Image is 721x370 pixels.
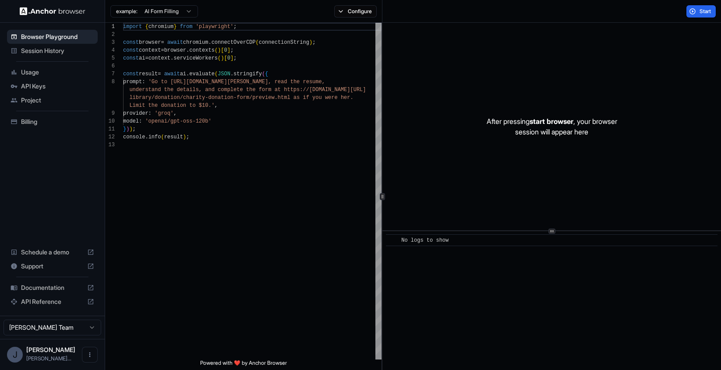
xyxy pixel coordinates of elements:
[233,24,237,30] span: ;
[7,281,98,295] div: Documentation
[312,39,315,46] span: ;
[189,47,215,53] span: contexts
[224,55,227,61] span: [
[7,295,98,309] div: API Reference
[170,55,173,61] span: .
[164,71,180,77] span: await
[218,47,221,53] span: )
[126,126,129,132] span: )
[20,7,85,15] img: Anchor Logo
[487,116,617,137] p: After pressing , your browser session will appear here
[105,54,115,62] div: 5
[7,245,98,259] div: Schedule a demo
[123,39,139,46] span: const
[212,39,256,46] span: connectOverCDP
[21,262,84,271] span: Support
[173,55,218,61] span: serviceWorkers
[230,47,233,53] span: ;
[180,24,193,30] span: from
[401,237,449,243] span: No logs to show
[7,259,98,273] div: Support
[158,71,161,77] span: =
[133,126,136,132] span: ;
[686,5,716,18] button: Start
[7,115,98,129] div: Billing
[105,117,115,125] div: 10
[167,39,183,46] span: await
[123,126,126,132] span: }
[123,79,142,85] span: prompt
[148,79,281,85] span: 'Go to [URL][DOMAIN_NAME][PERSON_NAME], re
[215,47,218,53] span: (
[26,355,71,362] span: joe@joemahoney.io
[142,79,145,85] span: :
[105,39,115,46] div: 3
[21,117,94,126] span: Billing
[200,359,287,370] span: Powered with ❤️ by Anchor Browser
[215,102,218,109] span: ,
[105,78,115,86] div: 8
[265,71,268,77] span: {
[105,23,115,31] div: 1
[21,32,94,41] span: Browser Playground
[105,141,115,149] div: 13
[221,55,224,61] span: )
[309,39,312,46] span: )
[145,118,211,124] span: 'openai/gpt-oss-120b'
[7,65,98,79] div: Usage
[221,47,224,53] span: [
[82,347,98,363] button: Open menu
[148,55,170,61] span: context
[129,87,287,93] span: understand the details, and complete the form at h
[215,71,218,77] span: (
[21,68,94,77] span: Usage
[148,134,161,140] span: info
[227,47,230,53] span: ]
[233,71,262,77] span: stringify
[218,71,230,77] span: JSON
[105,62,115,70] div: 6
[155,110,173,116] span: 'groq'
[139,47,161,53] span: context
[105,31,115,39] div: 2
[129,126,132,132] span: )
[186,134,189,140] span: ;
[287,95,353,101] span: l as if you were her.
[21,248,84,257] span: Schedule a demo
[21,96,94,105] span: Project
[7,30,98,44] div: Browser Playground
[123,55,139,61] span: const
[26,346,75,353] span: Joe Mahoney
[105,109,115,117] div: 9
[145,55,148,61] span: =
[530,117,573,126] span: start browser
[123,47,139,53] span: const
[230,71,233,77] span: .
[230,55,233,61] span: ]
[123,71,139,77] span: const
[7,44,98,58] div: Session History
[105,70,115,78] div: 7
[189,71,215,77] span: evaluate
[186,71,189,77] span: .
[7,93,98,107] div: Project
[227,55,230,61] span: 0
[186,47,189,53] span: .
[148,110,152,116] span: :
[105,133,115,141] div: 12
[7,347,23,363] div: J
[259,39,309,46] span: connectionString
[21,82,94,91] span: API Keys
[208,39,211,46] span: .
[161,47,164,53] span: =
[7,79,98,93] div: API Keys
[105,46,115,54] div: 4
[123,110,148,116] span: provider
[139,55,145,61] span: ai
[164,134,183,140] span: result
[148,24,174,30] span: chromium
[700,8,712,15] span: Start
[173,110,177,116] span: ,
[116,8,138,15] span: example:
[183,134,186,140] span: )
